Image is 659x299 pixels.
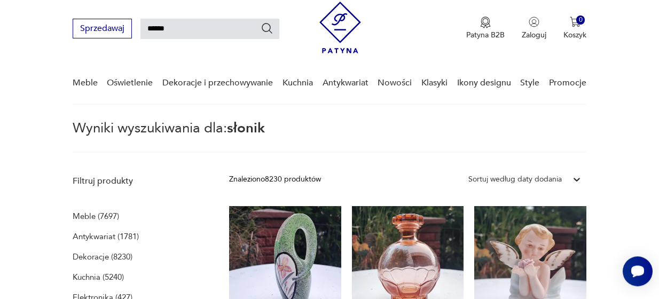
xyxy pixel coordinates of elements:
[520,62,539,104] a: Style
[73,122,587,153] p: Wyniki wyszukiwania dla:
[283,62,313,104] a: Kuchnia
[522,17,546,40] button: Zaloguj
[261,22,273,35] button: Szukaj
[229,174,321,185] div: Znaleziono 8230 produktów
[73,249,132,264] a: Dekoracje (8230)
[623,256,653,286] iframe: Smartsupp widget button
[73,62,98,104] a: Meble
[73,175,203,187] p: Filtruj produkty
[576,15,585,25] div: 0
[563,30,586,40] p: Koszyk
[73,26,132,33] a: Sprzedawaj
[457,62,511,104] a: Ikony designu
[480,17,491,28] img: Ikona medalu
[378,62,412,104] a: Nowości
[466,17,505,40] button: Patyna B2B
[73,229,139,244] a: Antykwariat (1781)
[421,62,448,104] a: Klasyki
[73,209,119,224] a: Meble (7697)
[227,119,265,138] span: słonik
[466,17,505,40] a: Ikona medaluPatyna B2B
[319,2,361,53] img: Patyna - sklep z meblami i dekoracjami vintage
[549,62,586,104] a: Promocje
[323,62,368,104] a: Antykwariat
[563,17,586,40] button: 0Koszyk
[466,30,505,40] p: Patyna B2B
[522,30,546,40] p: Zaloguj
[529,17,539,27] img: Ikonka użytkownika
[73,270,124,285] a: Kuchnia (5240)
[570,17,580,27] img: Ikona koszyka
[468,174,562,185] div: Sortuj według daty dodania
[162,62,273,104] a: Dekoracje i przechowywanie
[107,62,153,104] a: Oświetlenie
[73,19,132,38] button: Sprzedawaj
